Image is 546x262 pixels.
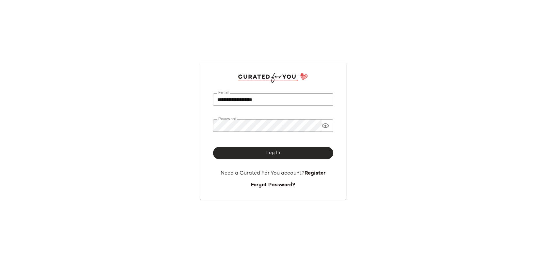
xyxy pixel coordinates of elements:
[238,73,308,83] img: cfy_login_logo.DGdB1djN.svg
[266,150,280,156] span: Log In
[251,182,295,188] a: Forgot Password?
[221,171,305,176] span: Need a Curated For You account?
[305,171,325,176] a: Register
[213,147,333,159] button: Log In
